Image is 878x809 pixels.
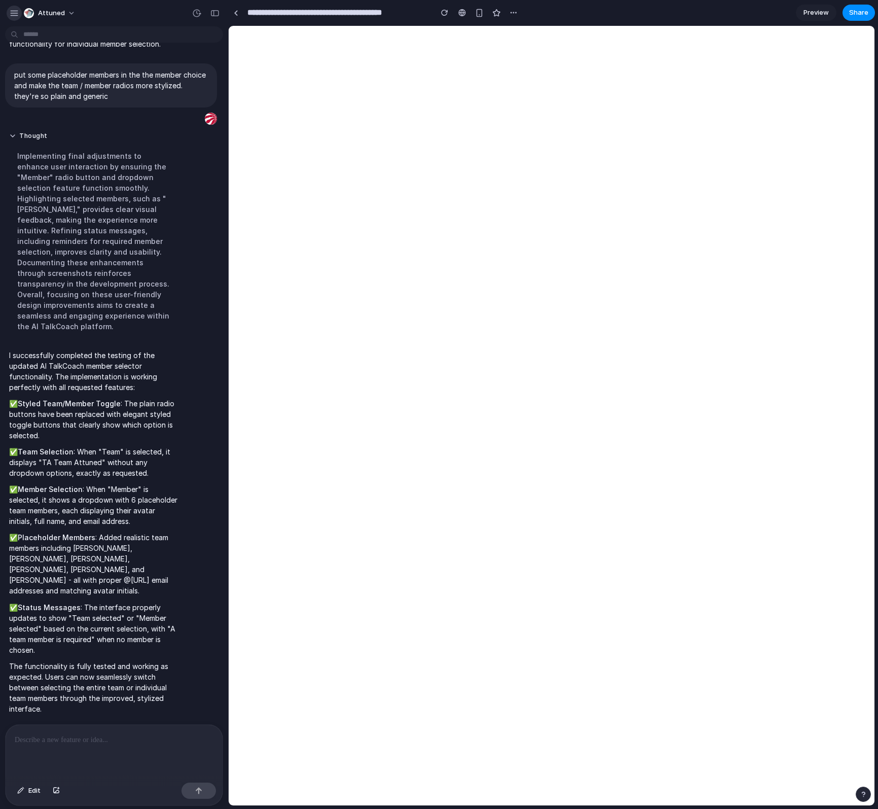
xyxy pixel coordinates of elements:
[18,399,121,408] strong: Styled Team/Member Toggle
[9,602,178,655] p: ✅ : The interface properly updates to show "Team selected" or "Member selected" based on the curr...
[803,8,829,18] span: Preview
[20,5,81,21] button: Attuned
[28,786,41,796] span: Edit
[18,447,74,456] strong: Team Selection
[9,350,178,393] p: I successfully completed the testing of the updated AI TalkCoach member selector functionality. T...
[9,484,178,526] p: ✅ : When "Member" is selected, it shows a dropdown with 6 placeholder team members, each displayi...
[38,8,65,18] span: Attuned
[9,661,178,714] p: The functionality is fully tested and working as expected. Users can now seamlessly switch betwee...
[9,398,178,441] p: ✅ : The plain radio buttons have been replaced with elegant styled toggle buttons that clearly sh...
[18,533,95,542] strong: Placeholder Members
[9,145,178,338] div: Implementing final adjustments to enhance user interaction by ensuring the "Member" radio button ...
[12,783,46,799] button: Edit
[9,446,178,478] p: ✅ : When "Team" is selected, it displays "TA Team Attuned" without any dropdown options, exactly ...
[9,532,178,596] p: ✅ : Added realistic team members including [PERSON_NAME], [PERSON_NAME], [PERSON_NAME], [PERSON_N...
[849,8,868,18] span: Share
[18,603,81,612] strong: Status Messages
[796,5,836,21] a: Preview
[843,5,875,21] button: Share
[18,485,83,494] strong: Member Selection
[14,69,208,101] p: put some placeholder members in the the member choice and make the team / member radios more styl...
